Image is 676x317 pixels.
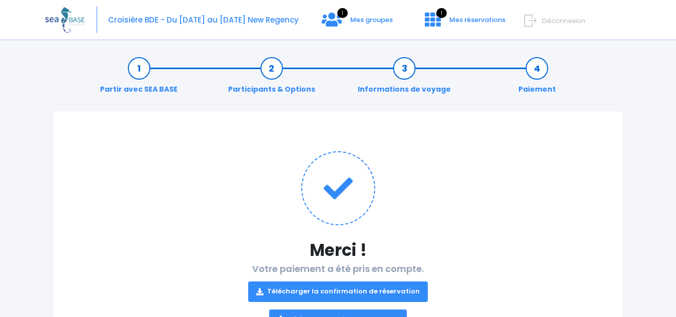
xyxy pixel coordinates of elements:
[436,8,447,18] span: 1
[449,15,505,25] span: Mes réservations
[73,240,603,260] h1: Merci !
[314,19,401,28] a: 1 Mes groupes
[337,8,348,18] span: 1
[542,16,585,26] span: Déconnexion
[353,63,456,95] a: Informations de voyage
[248,281,428,301] a: Télécharger la confirmation de réservation
[223,63,320,95] a: Participants & Options
[108,15,299,25] span: Croisière BDE - Du [DATE] au [DATE] New Regency
[513,63,561,95] a: Paiement
[95,63,183,95] a: Partir avec SEA BASE
[417,19,511,28] a: 1 Mes réservations
[350,15,393,25] span: Mes groupes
